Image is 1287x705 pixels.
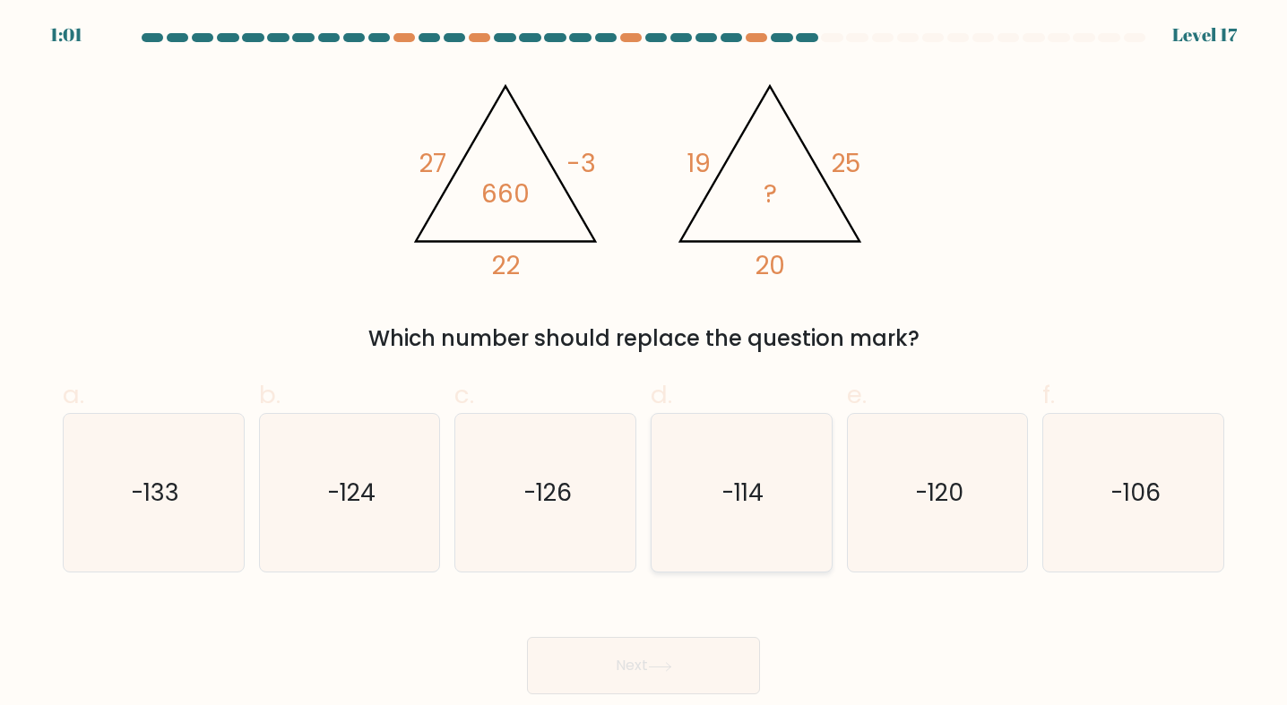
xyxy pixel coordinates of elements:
div: Level 17 [1172,21,1237,48]
text: -124 [327,476,376,509]
text: -106 [1110,476,1160,509]
text: -133 [131,476,179,509]
div: Which number should replace the question mark? [73,322,1214,355]
tspan: 22 [492,247,521,283]
tspan: ? [764,176,777,211]
tspan: 20 [756,247,786,283]
tspan: 27 [419,145,446,181]
tspan: 19 [687,145,712,181]
span: e. [847,377,867,412]
tspan: 660 [482,176,531,211]
tspan: 25 [832,145,861,181]
span: a. [63,377,84,412]
div: 1:01 [50,21,82,48]
button: Next [527,637,760,694]
text: -120 [915,476,963,509]
span: f. [1042,377,1055,412]
tspan: -3 [567,145,597,181]
span: c. [454,377,474,412]
span: b. [259,377,281,412]
span: d. [651,377,672,412]
text: -114 [722,476,764,509]
text: -126 [523,476,571,509]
